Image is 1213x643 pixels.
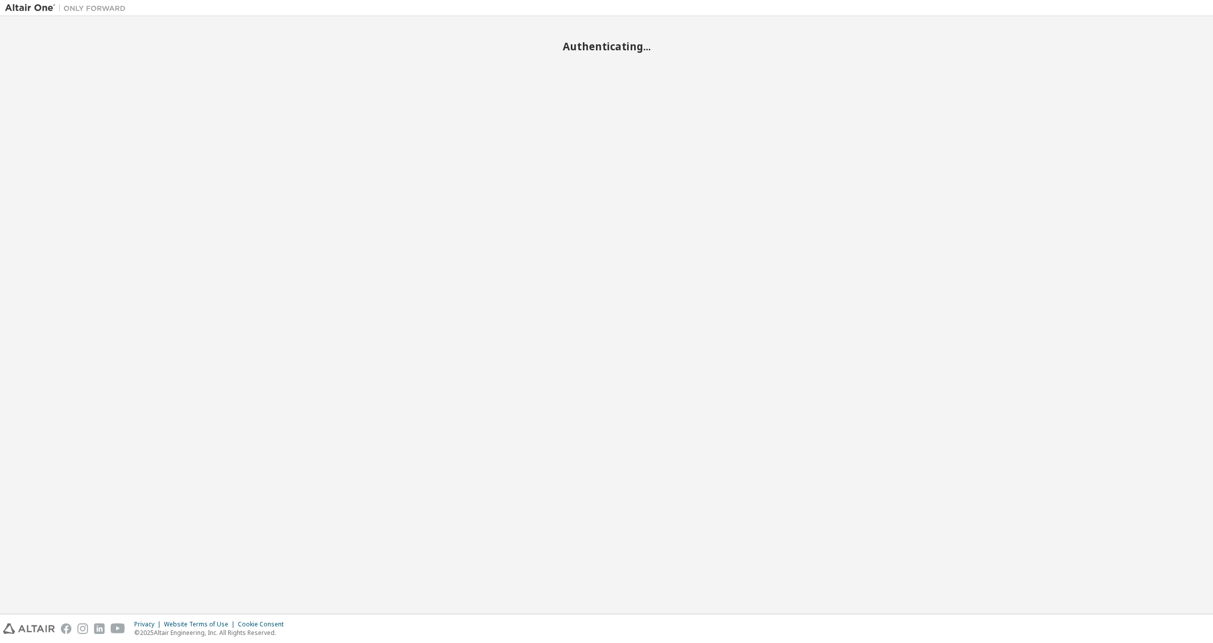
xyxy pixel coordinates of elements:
div: Cookie Consent [238,620,290,628]
p: © 2025 Altair Engineering, Inc. All Rights Reserved. [134,628,290,637]
img: facebook.svg [61,623,71,634]
img: instagram.svg [77,623,88,634]
div: Website Terms of Use [164,620,238,628]
div: Privacy [134,620,164,628]
img: youtube.svg [111,623,125,634]
img: linkedin.svg [94,623,105,634]
h2: Authenticating... [5,40,1208,53]
img: Altair One [5,3,131,13]
img: altair_logo.svg [3,623,55,634]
